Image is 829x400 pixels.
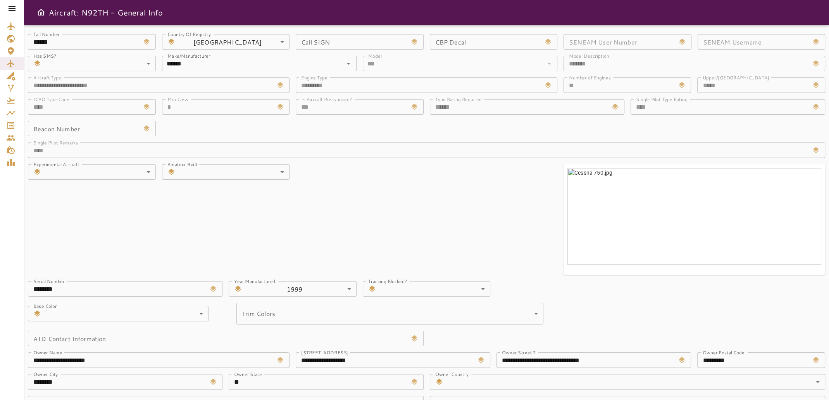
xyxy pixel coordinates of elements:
label: Owner State [234,371,262,377]
label: [STREET_ADDRESS] [301,349,349,355]
div: ​ [44,164,156,180]
label: Upper/[GEOGRAPHIC_DATA] [703,74,769,81]
div: ​ [44,56,156,71]
h6: Aircraft: N92TH - General Info [49,6,163,19]
button: Open drawer [33,5,49,20]
label: Tracking Blocked? [368,278,407,284]
label: Owner City [33,371,58,377]
label: Owner Street 2 [502,349,536,355]
label: Country Of Registry [167,31,211,37]
label: Base Color [33,302,57,309]
label: Model [368,52,382,59]
label: Owner Country [435,371,468,377]
label: Engine Type [301,74,327,81]
label: Single Pilot Remarks [33,139,78,146]
label: Experimental Aircraft [33,161,79,167]
label: Number of Engines [569,74,611,81]
div: ​ [44,306,209,321]
label: Owner Postal Code [703,349,745,355]
label: Min Crew [167,96,188,102]
label: Serial Number [33,278,65,284]
div: ​ [236,303,543,324]
label: Aircraft Type [33,74,61,81]
label: Owner Name [33,349,62,355]
label: Tail Number [33,31,60,37]
label: Year Manufactured [234,278,275,284]
div: [GEOGRAPHIC_DATA] [178,34,290,50]
div: 1999 [245,281,357,297]
img: Cessna 750.jpg [567,168,821,265]
label: Amateur Built [167,161,197,167]
label: Make/Manufacturer [167,52,210,59]
label: ICAO Type Code [33,96,69,102]
label: Type Rating Required [435,96,481,102]
label: Model Description [569,52,609,59]
label: Has SMS? [33,52,56,59]
div: ​ [446,374,826,390]
div: ​ [379,281,491,297]
button: Open [343,58,354,69]
label: Is Aircraft Pressurized? [301,96,352,102]
div: ​ [178,164,290,180]
label: Single Pilot Type Rating [636,96,687,102]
